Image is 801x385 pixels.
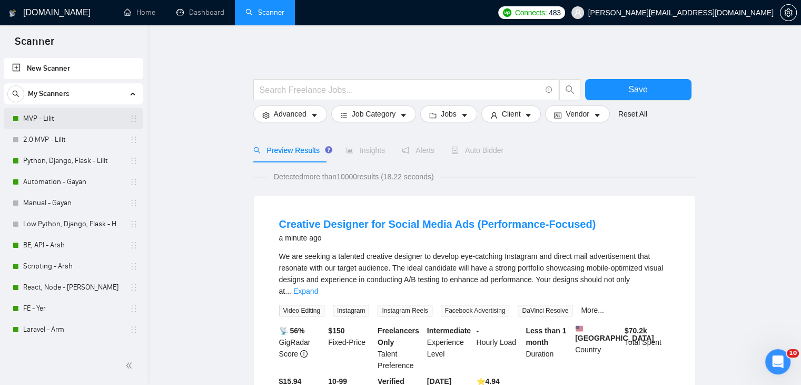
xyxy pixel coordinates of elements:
iframe: To enrich screen reader interactions, please activate Accessibility in Grammarly extension settings [765,349,790,374]
a: React, Node - [PERSON_NAME] [23,277,123,298]
a: Reset All [618,108,647,120]
span: caret-down [594,111,601,119]
button: barsJob Categorycaret-down [331,105,416,122]
div: Yep, correct.Regards,[PERSON_NAME]CEOSTDev [124,43,202,126]
span: DaVinci Resolve [518,305,572,316]
b: $ 70.2k [625,326,647,335]
a: dashboardDashboard [176,8,224,17]
span: Vendor [566,108,589,120]
span: Client [502,108,521,120]
div: Country [573,325,622,371]
span: caret-down [525,111,532,119]
button: settingAdvancedcaret-down [253,105,327,122]
div: Talent Preference [375,325,425,371]
div: a minute ago [279,232,596,244]
div: Total Spent [622,325,672,371]
span: double-left [125,360,136,371]
span: info-circle [300,350,308,358]
span: Video Editing [279,305,325,316]
div: The same problem is in "FE - Yer" [71,133,194,144]
a: Creative Designer for Social Media Ads (Performance-Focused) [279,218,596,230]
span: holder [130,241,138,249]
code: Last sync a year ago [17,227,106,237]
span: Job Category [352,108,395,120]
span: idcard [554,111,561,119]
button: Save [585,79,691,100]
div: Thank you very much for these details 🙏I've investigated this issue and tried to update each of t... [8,159,173,265]
div: karapet@stdevmail.com says… [8,43,202,127]
a: Manual - Gayan [23,192,123,214]
b: - [477,326,479,335]
img: 🇺🇸 [576,325,583,332]
div: GigRadar Score [277,325,327,371]
span: holder [130,178,138,186]
a: BE, API - Arsh [23,235,123,256]
a: STDev [133,110,160,120]
span: holder [130,114,138,123]
button: setting [780,4,797,21]
b: 📡 56% [279,326,305,335]
span: Advanced [274,108,306,120]
div: CEO [133,96,194,107]
button: Gif picker [33,296,42,304]
span: holder [130,325,138,334]
div: [PERSON_NAME] [133,80,194,91]
li: My Scanners [4,83,143,340]
b: Freelancers Only [378,326,419,346]
span: Preview Results [253,146,329,155]
span: 10 [787,349,799,358]
span: caret-down [461,111,468,119]
a: Low Python, Django, Flask - Hayk [23,214,123,235]
div: The same problem is in "FE - Yer" [63,127,202,150]
a: MVP - Lilit [23,108,123,129]
span: bars [340,111,348,119]
div: Regards, [133,64,194,75]
span: Instagram [333,305,369,316]
span: ... [285,287,291,295]
a: New Scanner [12,58,135,79]
a: searchScanner [245,8,284,17]
button: search [559,79,580,100]
span: user [490,111,498,119]
span: user [574,9,581,16]
span: holder [130,220,138,228]
span: folder [429,111,437,119]
span: Facebook Advertising [441,305,510,316]
span: holder [130,304,138,313]
b: $ 150 [328,326,344,335]
div: Dima says… [8,159,202,284]
span: Auto Bidder [451,146,503,155]
span: search [8,90,24,98]
textarea: Message… [9,274,202,292]
span: setting [262,111,270,119]
a: Automation - Gayan [23,171,123,192]
div: Fixed-Price [326,325,375,371]
div: Duration [523,325,573,371]
a: Python, Django, Flask - Lilit [23,150,123,171]
span: Connects: [515,7,547,18]
span: setting [780,8,796,17]
span: Save [628,83,647,96]
b: Less than 1 month [526,326,566,346]
button: userClientcaret-down [481,105,541,122]
li: New Scanner [4,58,143,79]
div: karapet@stdevmail.com says… [8,127,202,159]
span: info-circle [546,86,552,93]
button: search [7,85,24,102]
div: We are seeking a talented creative designer to develop eye-catching Instagram and direct mail adv... [279,251,670,297]
p: Active 2h ago [51,13,98,24]
button: idcardVendorcaret-down [545,105,609,122]
div: Thank you very much for these details 🙏 I've investigated this issue and tried to update each of ... [17,165,164,258]
div: Experience Level [425,325,474,371]
span: Instagram Reels [378,305,432,316]
span: search [253,147,261,154]
a: Laravel - Arm [23,319,123,340]
span: area-chart [346,147,353,154]
span: Jobs [441,108,457,120]
b: [GEOGRAPHIC_DATA] [575,325,654,342]
span: Detected more than 10000 results (18.22 seconds) [266,171,441,182]
span: caret-down [311,111,318,119]
span: search [560,85,580,94]
div: Tooltip anchor [324,145,333,155]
